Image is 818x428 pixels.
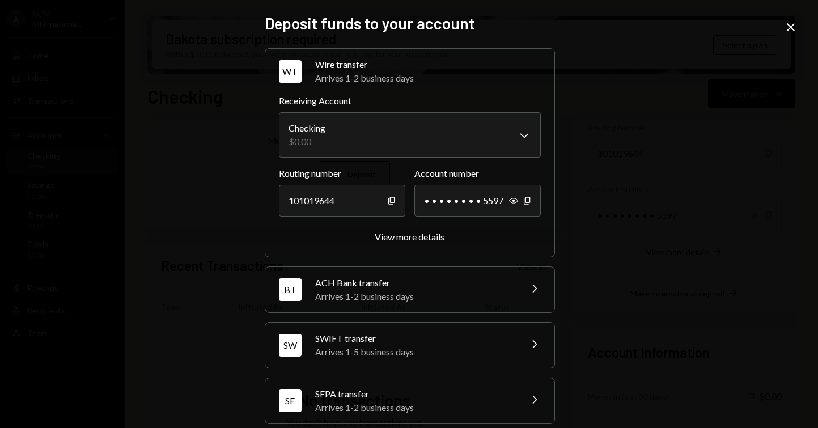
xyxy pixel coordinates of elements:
div: SEPA transfer [315,387,514,401]
div: WT [279,60,302,83]
div: SE [279,389,302,412]
div: 101019644 [279,185,405,217]
button: BTACH Bank transferArrives 1-2 business days [265,267,554,312]
div: ACH Bank transfer [315,276,514,290]
div: Arrives 1-5 business days [315,345,514,359]
div: SWIFT transfer [315,332,514,345]
label: Receiving Account [279,94,541,108]
button: SWSWIFT transferArrives 1-5 business days [265,323,554,368]
div: BT [279,278,302,301]
div: WTWire transferArrives 1-2 business days [279,94,541,243]
button: View more details [375,231,444,243]
div: Arrives 1-2 business days [315,71,541,85]
button: SESEPA transferArrives 1-2 business days [265,378,554,423]
div: • • • • • • • • 5597 [414,185,541,217]
div: SW [279,334,302,357]
div: Arrives 1-2 business days [315,290,514,303]
button: WTWire transferArrives 1-2 business days [265,49,554,94]
label: Routing number [279,167,405,180]
label: Account number [414,167,541,180]
div: View more details [375,231,444,242]
button: Receiving Account [279,112,541,158]
div: Arrives 1-2 business days [315,401,514,414]
div: Wire transfer [315,58,541,71]
h2: Deposit funds to your account [265,12,554,35]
